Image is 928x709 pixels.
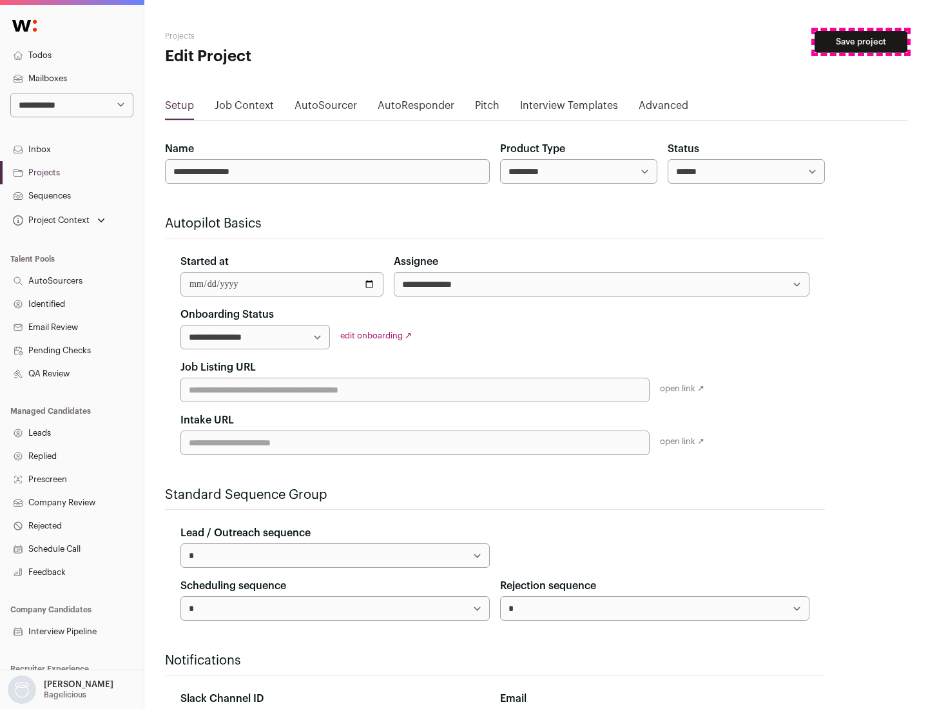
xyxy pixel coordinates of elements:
[500,141,565,157] label: Product Type
[500,578,596,594] label: Rejection sequence
[5,13,44,39] img: Wellfound
[500,691,809,706] div: Email
[180,254,229,269] label: Started at
[8,675,36,704] img: nopic.png
[815,31,907,53] button: Save project
[165,141,194,157] label: Name
[44,679,113,690] p: [PERSON_NAME]
[165,215,825,233] h2: Autopilot Basics
[5,675,116,704] button: Open dropdown
[165,652,825,670] h2: Notifications
[475,98,499,119] a: Pitch
[180,578,286,594] label: Scheduling sequence
[520,98,618,119] a: Interview Templates
[180,691,264,706] label: Slack Channel ID
[165,486,825,504] h2: Standard Sequence Group
[180,525,311,541] label: Lead / Outreach sequence
[165,31,412,41] h2: Projects
[639,98,688,119] a: Advanced
[668,141,699,157] label: Status
[180,413,234,428] label: Intake URL
[44,690,86,700] p: Bagelicious
[215,98,274,119] a: Job Context
[340,331,412,340] a: edit onboarding ↗
[394,254,438,269] label: Assignee
[165,98,194,119] a: Setup
[378,98,454,119] a: AutoResponder
[10,215,90,226] div: Project Context
[295,98,357,119] a: AutoSourcer
[180,307,274,322] label: Onboarding Status
[180,360,256,375] label: Job Listing URL
[10,211,108,229] button: Open dropdown
[165,46,412,67] h1: Edit Project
